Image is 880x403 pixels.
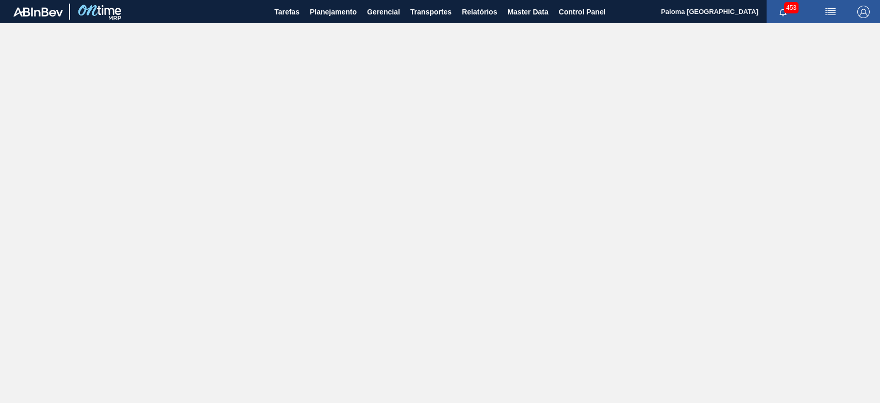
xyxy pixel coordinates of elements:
[824,6,837,18] img: userActions
[310,6,357,18] span: Planejamento
[767,5,800,19] button: Notificações
[784,2,799,13] span: 453
[410,6,452,18] span: Transportes
[857,6,870,18] img: Logout
[13,7,63,17] img: TNhmsLtSVTkK8tSr43FrP2fwEKptu5GPRR3wAAAABJRU5ErkJggg==
[507,6,548,18] span: Master Data
[367,6,400,18] span: Gerencial
[559,6,606,18] span: Control Panel
[462,6,497,18] span: Relatórios
[274,6,300,18] span: Tarefas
